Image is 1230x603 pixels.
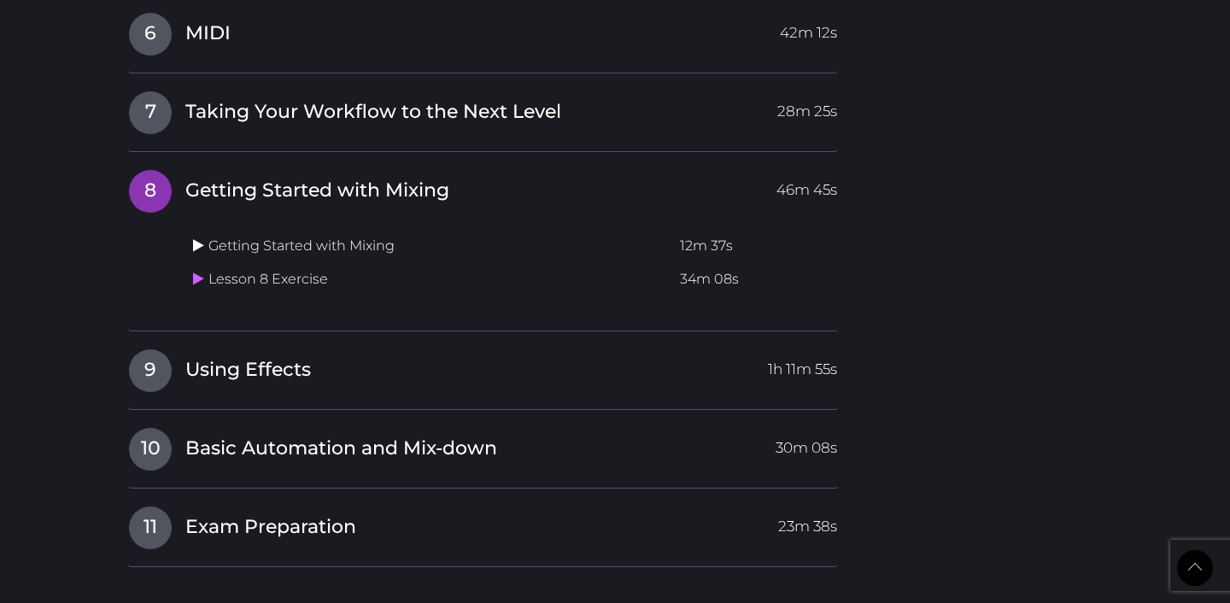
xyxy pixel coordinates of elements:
[185,514,356,541] span: Exam Preparation
[129,170,172,213] span: 8
[128,169,838,205] a: 8Getting Started with Mixing46m 45s
[128,12,838,48] a: 6MIDI42m 12s
[185,357,311,383] span: Using Effects
[776,428,837,459] span: 30m 08s
[673,230,837,263] td: 12m 37s
[129,13,172,56] span: 6
[186,263,673,296] td: Lesson 8 Exercise
[185,436,497,462] span: Basic Automation and Mix-down
[777,91,837,122] span: 28m 25s
[185,20,231,47] span: MIDI
[129,428,172,471] span: 10
[129,506,172,549] span: 11
[129,349,172,392] span: 9
[768,349,837,380] span: 1h 11m 55s
[778,506,837,537] span: 23m 38s
[1177,550,1213,586] a: Back to Top
[129,91,172,134] span: 7
[673,263,837,296] td: 34m 08s
[186,230,673,263] td: Getting Started with Mixing
[128,506,838,542] a: 11Exam Preparation23m 38s
[128,91,838,126] a: 7Taking Your Workflow to the Next Level28m 25s
[128,427,838,463] a: 10Basic Automation and Mix-down30m 08s
[128,348,838,384] a: 9Using Effects1h 11m 55s
[776,170,837,201] span: 46m 45s
[780,13,837,44] span: 42m 12s
[185,178,449,204] span: Getting Started with Mixing
[185,99,561,126] span: Taking Your Workflow to the Next Level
